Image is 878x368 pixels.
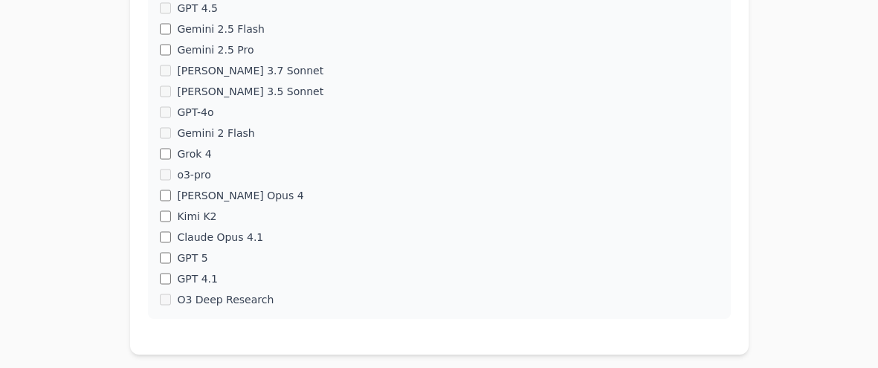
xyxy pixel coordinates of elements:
[177,105,213,120] label: GPT-4o
[177,84,323,99] label: [PERSON_NAME] 3.5 Sonnet
[177,146,211,161] label: Grok 4
[177,251,207,265] label: GPT 5
[177,1,218,16] label: GPT 4.5
[177,230,263,245] label: Claude Opus 4.1
[177,126,254,141] label: Gemini 2 Flash
[177,209,216,224] label: Kimi K2
[177,63,323,78] label: [PERSON_NAME] 3.7 Sonnet
[177,188,303,203] label: [PERSON_NAME] Opus 4
[177,292,274,307] label: O3 Deep Research
[177,167,210,182] label: o3-pro
[177,42,254,57] label: Gemini 2.5 Pro
[177,271,218,286] label: GPT 4.1
[177,22,265,36] label: Gemini 2.5 Flash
